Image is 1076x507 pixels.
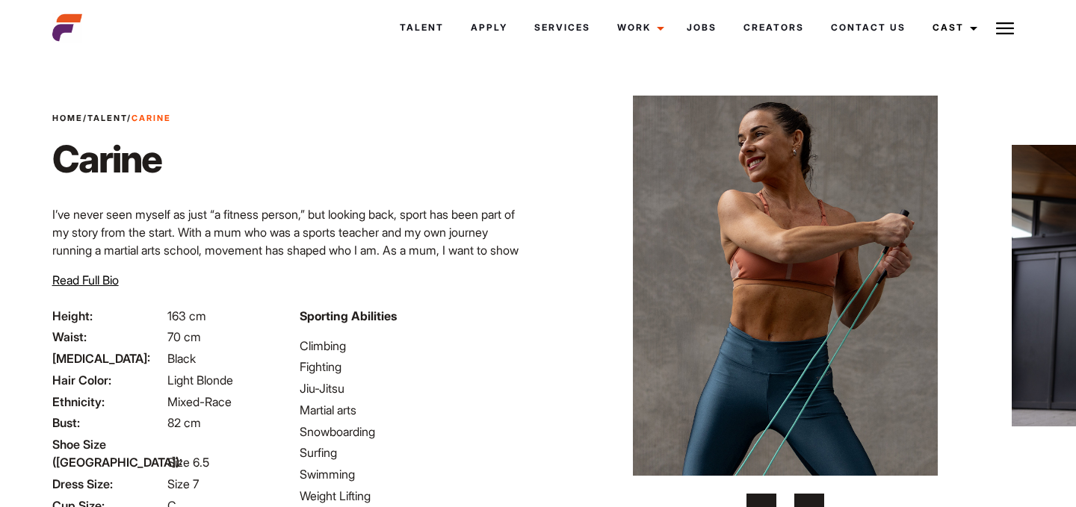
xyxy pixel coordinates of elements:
[52,435,164,471] span: Shoe Size ([GEOGRAPHIC_DATA]):
[730,7,817,48] a: Creators
[521,7,604,48] a: Services
[52,393,164,411] span: Ethnicity:
[52,328,164,346] span: Waist:
[52,475,164,493] span: Dress Size:
[167,329,201,344] span: 70 cm
[457,7,521,48] a: Apply
[167,394,232,409] span: Mixed-Race
[300,337,529,355] li: Climbing
[52,13,82,43] img: cropped-aefm-brand-fav-22-square.png
[52,205,529,313] p: I’ve never seen myself as just “a fitness person,” but looking back, sport has been part of my st...
[87,113,127,123] a: Talent
[300,308,397,323] strong: Sporting Abilities
[167,351,196,366] span: Black
[817,7,919,48] a: Contact Us
[300,401,529,419] li: Martial arts
[52,349,164,367] span: [MEDICAL_DATA]:
[919,7,986,48] a: Cast
[167,415,201,430] span: 82 cm
[167,476,199,491] span: Size 7
[300,423,529,441] li: Snowboarding
[300,358,529,376] li: Fighting
[300,379,529,397] li: Jiu-Jitsu
[300,487,529,505] li: Weight Lifting
[132,113,171,123] strong: Carine
[386,7,457,48] a: Talent
[167,373,233,388] span: Light Blonde
[52,112,171,125] span: / /
[167,455,209,470] span: Size 6.5
[52,271,119,289] button: Read Full Bio
[52,273,119,287] span: Read Full Bio
[52,307,164,325] span: Height:
[167,308,206,323] span: 163 cm
[996,19,1014,37] img: Burger icon
[52,414,164,432] span: Bust:
[52,371,164,389] span: Hair Color:
[300,465,529,483] li: Swimming
[300,444,529,461] li: Surfing
[604,7,673,48] a: Work
[52,137,171,181] h1: Carine
[52,113,83,123] a: Home
[673,7,730,48] a: Jobs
